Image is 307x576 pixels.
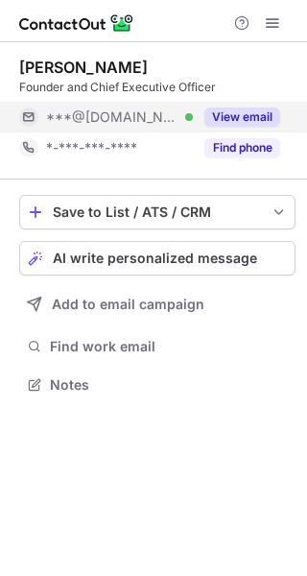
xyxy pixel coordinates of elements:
button: Add to email campaign [19,287,295,322]
div: Founder and Chief Executive Officer [19,79,295,96]
button: Reveal Button [204,138,280,157]
button: save-profile-one-click [19,195,295,229]
button: Notes [19,372,295,398]
div: [PERSON_NAME] [19,58,148,77]
span: Find work email [50,338,288,355]
button: Find work email [19,333,295,360]
span: AI write personalized message [53,251,257,266]
button: AI write personalized message [19,241,295,276]
span: ***@[DOMAIN_NAME] [46,108,178,126]
span: Add to email campaign [52,297,204,312]
div: Save to List / ATS / CRM [53,204,262,220]
span: Notes [50,376,288,394]
button: Reveal Button [204,108,280,127]
img: ContactOut v5.3.10 [19,12,134,35]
